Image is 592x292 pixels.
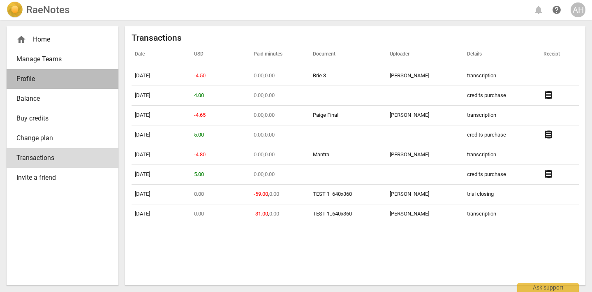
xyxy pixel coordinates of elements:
span: 0.00 [194,191,204,197]
td: , [250,106,310,125]
td: [PERSON_NAME] [386,204,464,224]
td: [DATE] [132,66,191,86]
th: USD [191,43,250,66]
span: Manage Teams [16,54,102,64]
td: [PERSON_NAME] [386,185,464,204]
span: 0.00 [265,112,275,118]
td: [DATE] [132,204,191,224]
a: Invite a friend [7,168,118,188]
span: 0.00 [254,132,264,138]
span: 4.00 [194,92,204,98]
td: , [250,185,310,204]
span: 0.00 [254,112,264,118]
td: [PERSON_NAME] [386,106,464,125]
td: transcription [464,66,540,86]
a: TEST 1_640x360 [313,211,352,217]
span: receipt [543,130,553,139]
span: 0.00 [265,132,275,138]
span: home [16,35,26,44]
th: Document [310,43,386,66]
a: Transactions [7,148,118,168]
a: Mantra [313,151,329,158]
span: 0.00 [254,72,264,79]
th: Paid minutes [250,43,310,66]
td: , [250,165,310,185]
span: Transactions [16,153,102,163]
span: 0.00 [265,151,275,158]
span: -31.00 [254,211,268,217]
td: [DATE] [132,106,191,125]
td: credits purchase [464,165,540,185]
span: -4.65 [194,112,206,118]
td: , [250,66,310,86]
td: transcription [464,145,540,165]
td: [DATE] [132,185,191,204]
a: Help [549,2,564,17]
th: Date [132,43,191,66]
td: [DATE] [132,145,191,165]
span: Profile [16,74,102,84]
h2: RaeNotes [26,4,69,16]
td: , [250,86,310,106]
span: help [552,5,562,15]
th: Receipt [540,43,579,66]
th: Uploader [386,43,464,66]
a: LogoRaeNotes [7,2,69,18]
td: , [250,204,310,224]
td: [PERSON_NAME] [386,145,464,165]
td: [DATE] [132,125,191,145]
div: Ask support [517,283,579,292]
td: [PERSON_NAME] [386,66,464,86]
a: Profile [7,69,118,89]
span: 0.00 [265,171,275,177]
td: credits purchase [464,86,540,106]
a: Balance [7,89,118,109]
span: 0.00 [254,92,264,98]
td: [DATE] [132,86,191,106]
td: transcription [464,106,540,125]
td: , [250,145,310,165]
span: receipt [543,90,553,100]
span: -4.80 [194,151,206,158]
a: Buy credits [7,109,118,128]
span: 0.00 [254,151,264,158]
span: 5.00 [194,171,204,177]
div: Home [16,35,102,44]
span: 0.00 [265,92,275,98]
a: Paige Final [313,112,338,118]
span: 5.00 [194,132,204,138]
img: Logo [7,2,23,18]
a: TEST 1_640x360 [313,191,352,197]
span: Invite a friend [16,173,102,183]
th: Details [464,43,540,66]
span: 0.00 [265,72,275,79]
td: [DATE] [132,165,191,185]
span: -4.50 [194,72,206,79]
span: Buy credits [16,114,102,123]
span: -59.00 [254,191,268,197]
span: 0.00 [194,211,204,217]
a: Manage Teams [7,49,118,69]
span: receipt [543,169,553,179]
span: 0.00 [269,191,279,197]
button: AH [571,2,585,17]
td: , [250,125,310,145]
span: 0.00 [269,211,279,217]
td: trial closing [464,185,540,204]
td: credits purchase [464,125,540,145]
span: Balance [16,94,102,104]
span: 0.00 [254,171,264,177]
td: transcription [464,204,540,224]
div: Home [7,30,118,49]
a: Change plan [7,128,118,148]
a: Brie 3 [313,72,326,79]
h2: Transactions [132,33,579,43]
span: Change plan [16,133,102,143]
